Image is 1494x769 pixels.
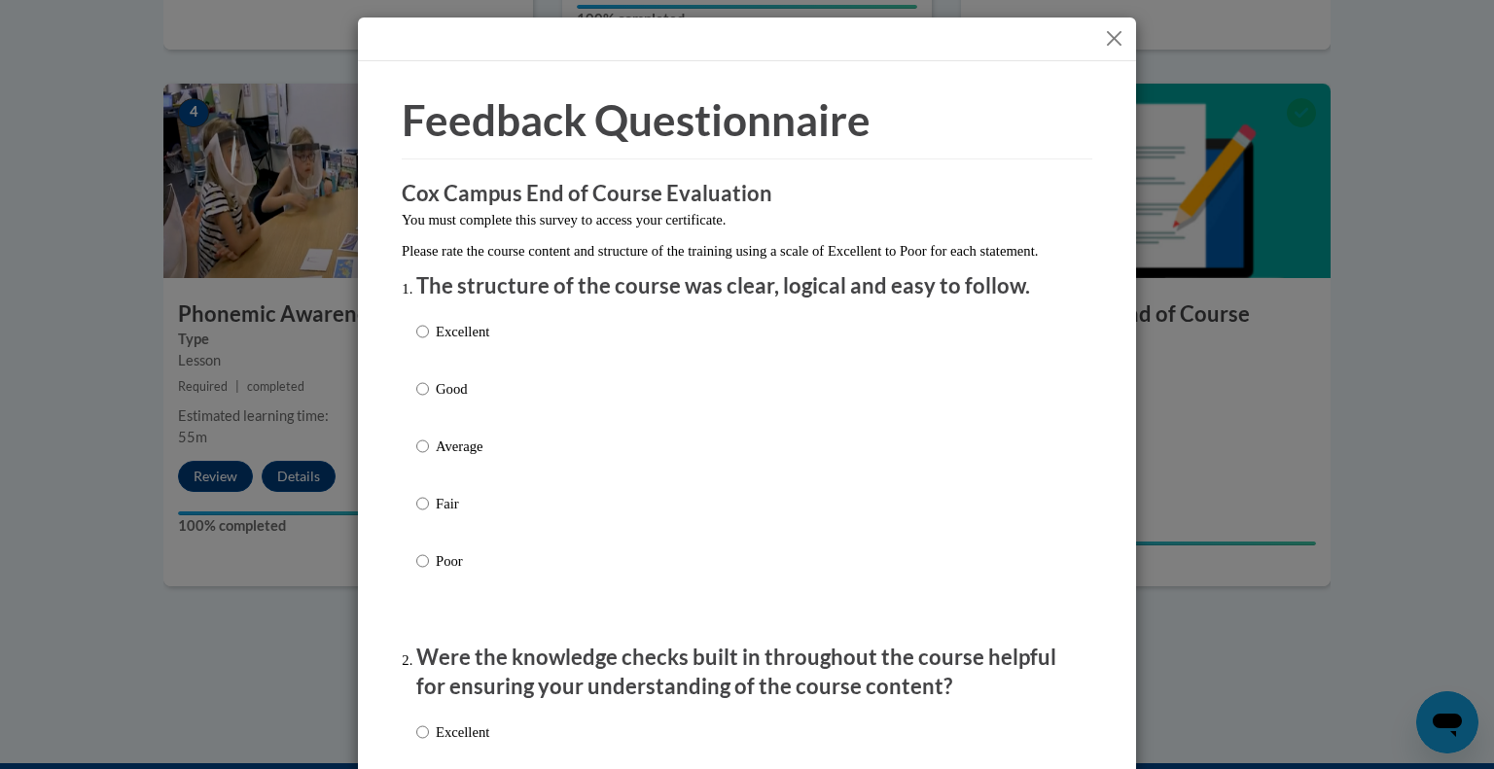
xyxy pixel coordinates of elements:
[436,378,489,400] p: Good
[402,240,1092,262] p: Please rate the course content and structure of the training using a scale of Excellent to Poor f...
[436,721,489,743] p: Excellent
[416,721,429,743] input: Excellent
[416,271,1078,301] p: The structure of the course was clear, logical and easy to follow.
[436,321,489,342] p: Excellent
[416,321,429,342] input: Excellent
[436,436,489,457] p: Average
[402,94,871,145] span: Feedback Questionnaire
[416,378,429,400] input: Good
[416,493,429,514] input: Fair
[402,179,1092,209] h3: Cox Campus End of Course Evaluation
[416,643,1078,703] p: Were the knowledge checks built in throughout the course helpful for ensuring your understanding ...
[436,550,489,572] p: Poor
[1102,26,1126,51] button: Close
[416,436,429,457] input: Average
[416,550,429,572] input: Poor
[436,493,489,514] p: Fair
[402,209,1092,230] p: You must complete this survey to access your certificate.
